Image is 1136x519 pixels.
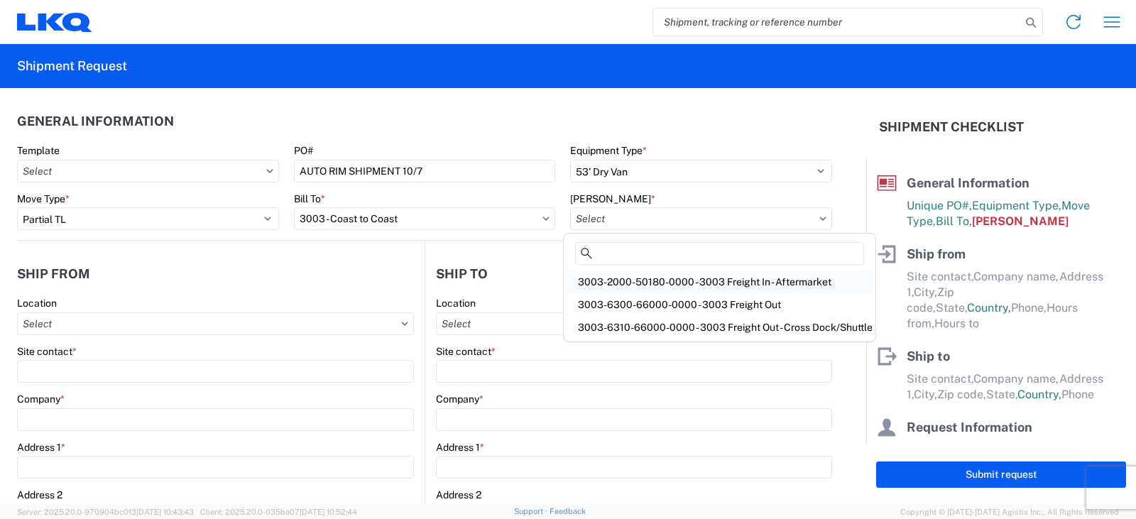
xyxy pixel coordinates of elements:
input: Select [17,312,414,335]
span: State, [936,301,967,315]
span: Company name, [973,372,1059,386]
h2: Shipment Request [17,58,127,75]
input: Select [294,207,556,230]
span: Site contact, [907,270,973,283]
span: [DATE] 10:43:43 [136,508,194,516]
span: Ship to [907,349,950,364]
h2: Ship to [436,267,488,281]
label: Move Type [17,192,70,205]
label: PO# [294,144,313,157]
label: Address 1 [17,441,65,454]
h2: Ship from [17,267,90,281]
h2: General Information [17,114,174,129]
input: Select [17,160,279,182]
span: Country, [1017,388,1061,401]
span: Name, [907,443,941,457]
span: Hours to [934,317,979,330]
label: Site contact [436,345,496,358]
span: [DATE] 10:52:44 [300,508,357,516]
a: Feedback [550,507,586,515]
div: 3003-2000-50180-0000 - 3003 Freight In - Aftermarket [567,271,873,293]
label: Template [17,144,60,157]
span: Phone, [1011,301,1047,315]
label: Address 1 [436,441,484,454]
label: [PERSON_NAME] [570,192,655,205]
button: Submit request [876,461,1126,488]
input: Select [570,207,832,230]
span: Site contact, [907,372,973,386]
input: Select [436,312,832,335]
label: Equipment Type [570,144,647,157]
span: Phone [1061,388,1094,401]
h2: Shipment Checklist [879,119,1024,136]
label: Address 2 [17,488,62,501]
span: City, [914,285,937,299]
span: Country, [967,301,1011,315]
label: Company [436,393,484,405]
span: Request Information [907,420,1032,435]
span: Client: 2025.20.0-035ba07 [200,508,357,516]
span: Email, [941,443,973,457]
span: General Information [907,175,1029,190]
label: Site contact [17,345,77,358]
span: Unique PO#, [907,199,972,212]
span: Ship from [907,246,966,261]
span: City, [914,388,937,401]
label: Company [17,393,65,405]
span: Phone, [973,443,1009,457]
label: Location [436,297,476,310]
span: State, [986,388,1017,401]
div: 3003-6300-66000-0000 - 3003 Freight Out [567,293,873,316]
span: Equipment Type, [972,199,1061,212]
label: Address 2 [436,488,481,501]
div: 3003-6310-66000-0000 - 3003 Freight Out - Cross Dock/Shuttle [567,316,873,339]
a: Support [514,507,550,515]
span: Zip code, [937,388,986,401]
label: Location [17,297,57,310]
span: Server: 2025.20.0-970904bc0f3 [17,508,194,516]
label: Bill To [294,192,325,205]
span: Bill To, [936,214,972,228]
span: [PERSON_NAME] [972,214,1069,228]
span: Copyright © [DATE]-[DATE] Agistix Inc., All Rights Reserved [900,506,1119,518]
span: Company name, [973,270,1059,283]
input: Shipment, tracking or reference number [653,9,1021,35]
